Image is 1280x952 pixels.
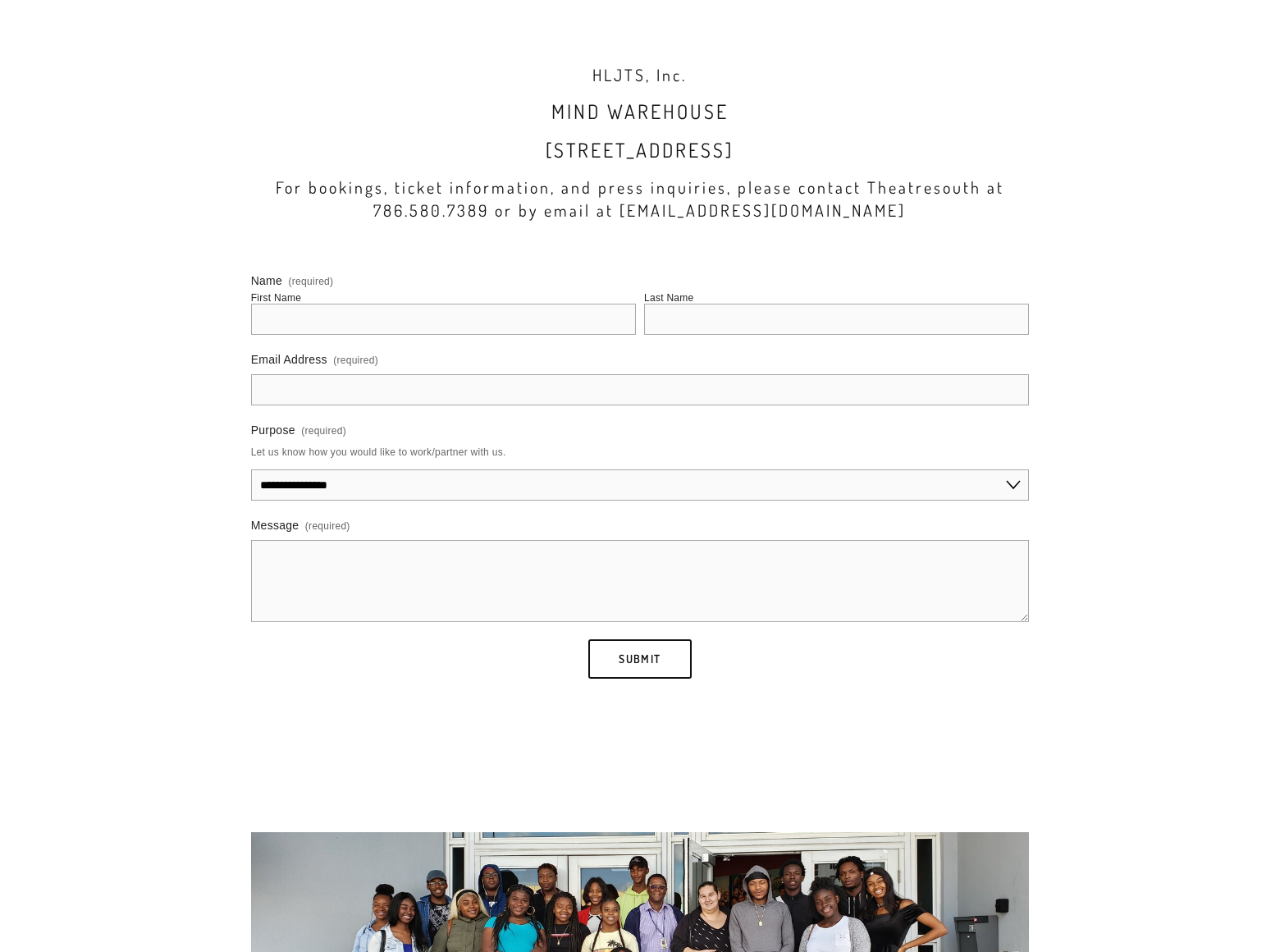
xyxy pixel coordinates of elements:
h3: For bookings, ticket information, and press inquiries, please contact Theatresouth at 786.580.738... [251,176,1030,222]
span: Name [251,274,282,287]
h2: [STREET_ADDRESS] [251,137,1030,163]
span: (required) [333,350,378,371]
button: SubmitSubmit [588,639,691,679]
div: First Name [251,292,301,304]
span: (required) [289,277,334,286]
span: Email Address [251,353,327,366]
span: (required) [301,420,346,442]
span: (required) [305,515,350,537]
span: Purpose [251,423,295,437]
h3: HLJTS, Inc. [251,63,1030,86]
div: Last Name [644,292,694,304]
h2: Mind warehouse [251,98,1030,125]
select: Purpose [251,469,1030,501]
p: Let us know how you would like to work/partner with us. [251,442,506,463]
span: Submit [619,652,661,666]
span: Message [251,519,299,532]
